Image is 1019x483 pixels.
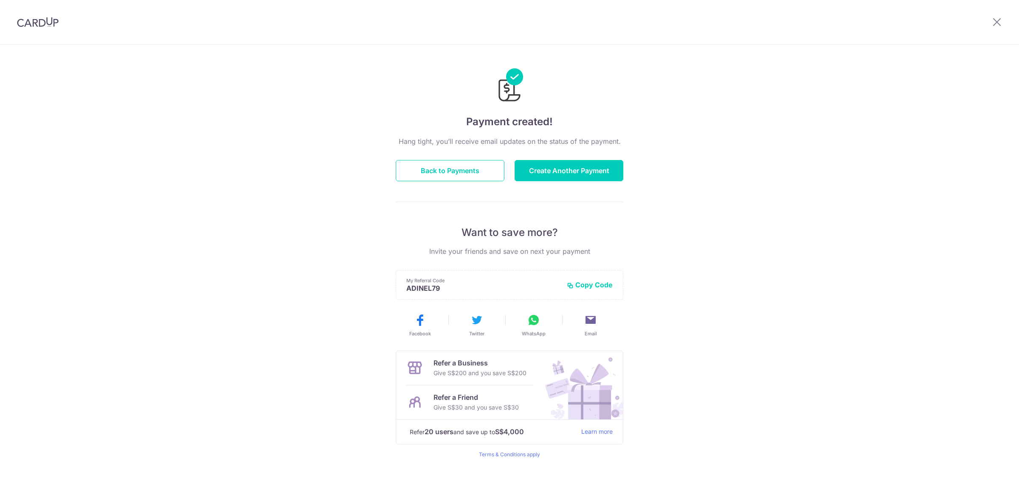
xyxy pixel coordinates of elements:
[396,226,623,239] p: Want to save more?
[409,330,431,337] span: Facebook
[425,427,453,437] strong: 20 users
[479,451,540,458] a: Terms & Conditions apply
[495,427,524,437] strong: S$4,000
[537,351,623,419] img: Refer
[567,281,613,289] button: Copy Code
[515,160,623,181] button: Create Another Payment
[581,427,613,437] a: Learn more
[406,284,560,292] p: ADINEL79
[17,17,59,27] img: CardUp
[469,330,484,337] span: Twitter
[496,68,523,104] img: Payments
[396,114,623,129] h4: Payment created!
[433,368,526,378] p: Give S$200 and you save S$200
[410,427,574,437] p: Refer and save up to
[395,313,445,337] button: Facebook
[396,136,623,146] p: Hang tight, you’ll receive email updates on the status of the payment.
[396,160,504,181] button: Back to Payments
[396,246,623,256] p: Invite your friends and save on next your payment
[509,313,559,337] button: WhatsApp
[433,392,519,402] p: Refer a Friend
[585,330,597,337] span: Email
[406,277,560,284] p: My Referral Code
[433,402,519,413] p: Give S$30 and you save S$30
[566,313,616,337] button: Email
[522,330,546,337] span: WhatsApp
[433,358,526,368] p: Refer a Business
[452,313,502,337] button: Twitter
